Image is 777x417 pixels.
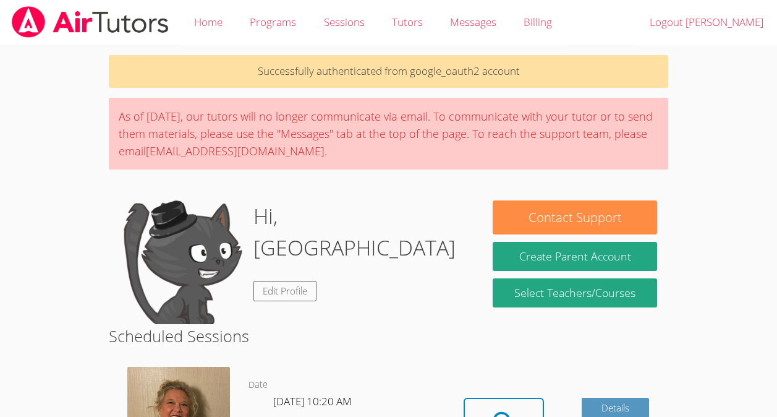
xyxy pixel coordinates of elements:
dt: Date [248,377,268,393]
span: [DATE] 10:20 AM [273,394,352,408]
div: As of [DATE], our tutors will no longer communicate via email. To communicate with your tutor or ... [109,98,668,170]
img: default.png [120,200,244,324]
button: Create Parent Account [493,242,656,271]
h1: Hi, [GEOGRAPHIC_DATA] [253,200,470,264]
p: Successfully authenticated from google_oauth2 account [109,55,668,88]
a: Select Teachers/Courses [493,278,656,307]
span: Messages [450,15,496,29]
img: airtutors_banner-c4298cdbf04f3fff15de1276eac7730deb9818008684d7c2e4769d2f7ddbe033.png [11,6,170,38]
a: Edit Profile [253,281,316,301]
button: Contact Support [493,200,656,234]
h2: Scheduled Sessions [109,324,668,348]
